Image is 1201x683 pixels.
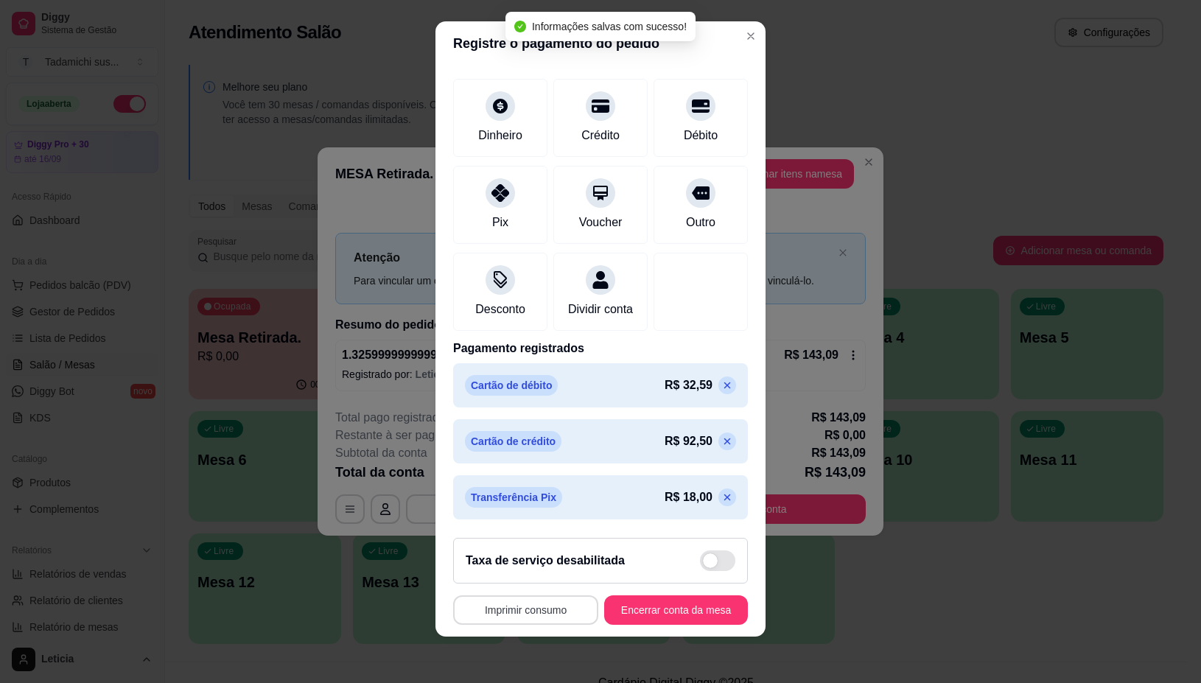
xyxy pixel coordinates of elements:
[581,127,620,144] div: Crédito
[453,340,748,357] p: Pagamento registrados
[435,21,766,66] header: Registre o pagamento do pedido
[514,21,526,32] span: check-circle
[465,487,562,508] p: Transferência Pix
[568,301,633,318] div: Dividir conta
[579,214,623,231] div: Voucher
[478,127,522,144] div: Dinheiro
[604,595,748,625] button: Encerrar conta da mesa
[465,375,558,396] p: Cartão de débito
[465,431,561,452] p: Cartão de crédito
[665,488,712,506] p: R$ 18,00
[492,214,508,231] div: Pix
[453,595,598,625] button: Imprimir consumo
[686,214,715,231] div: Outro
[475,301,525,318] div: Desconto
[532,21,687,32] span: Informações salvas com sucesso!
[739,24,763,48] button: Close
[684,127,718,144] div: Débito
[665,432,712,450] p: R$ 92,50
[665,376,712,394] p: R$ 32,59
[466,552,625,570] h2: Taxa de serviço desabilitada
